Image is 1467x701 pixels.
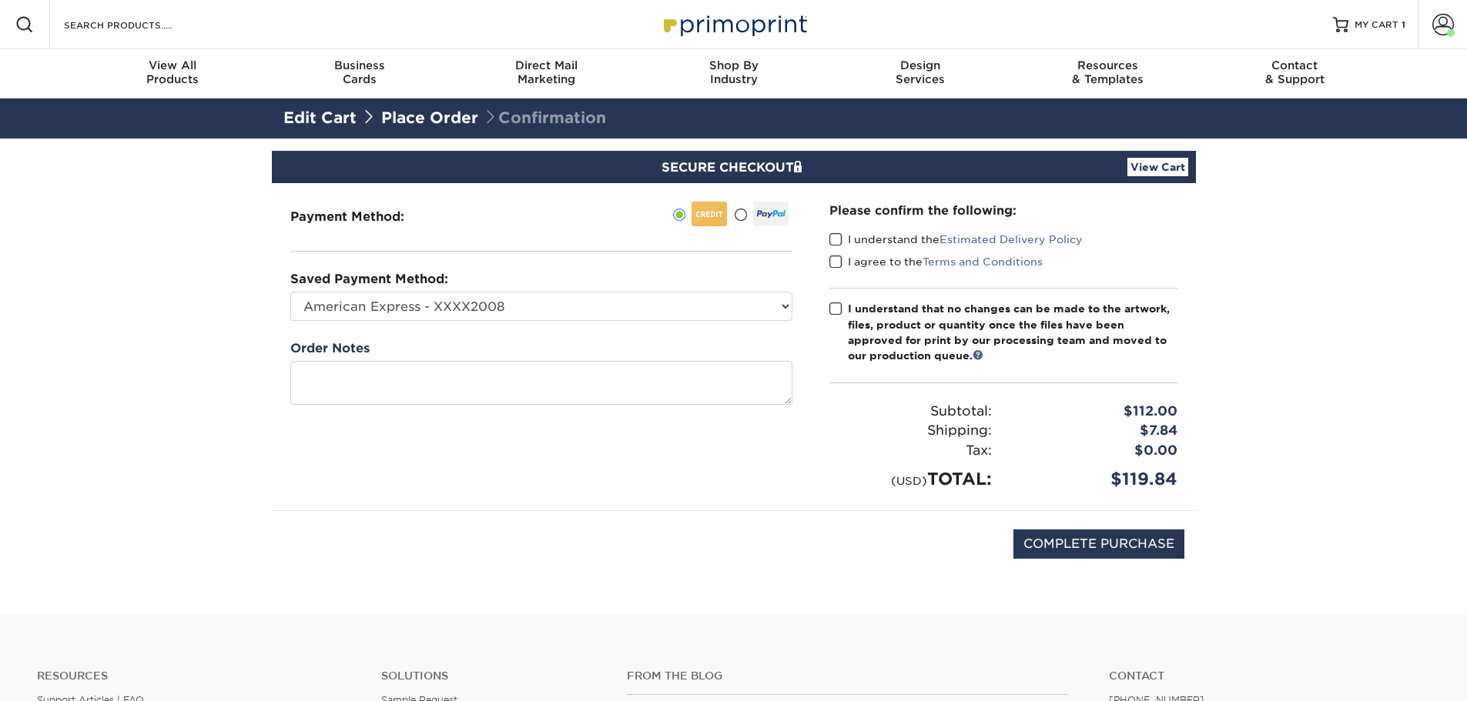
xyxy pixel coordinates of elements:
a: DesignServices [827,49,1014,98]
a: Edit Cart [283,108,357,127]
small: (USD) [891,474,927,487]
label: Order Notes [290,339,370,358]
div: Industry [640,58,827,86]
h4: From the Blog [627,669,1067,683]
div: $7.84 [1003,421,1189,441]
div: $0.00 [1003,441,1189,461]
img: Primoprint [657,8,811,41]
a: Place Order [381,108,478,127]
h4: Solutions [381,669,604,683]
span: Contact [1201,58,1388,72]
a: Shop ByIndustry [640,49,827,98]
span: Resources [1014,58,1201,72]
div: Please confirm the following: [829,202,1177,219]
div: Shipping: [818,421,1003,441]
label: I agree to the [829,254,1043,269]
a: Contact [1109,669,1430,683]
a: View Cart [1127,158,1188,176]
span: MY CART [1355,18,1398,32]
div: Tax: [818,441,1003,461]
span: 1 [1402,19,1405,30]
label: I understand the [829,232,1083,247]
a: Terms and Conditions [923,255,1043,268]
div: & Support [1201,58,1388,86]
div: $112.00 [1003,402,1189,422]
span: Confirmation [483,108,606,127]
label: Saved Payment Method: [290,270,448,289]
span: View All [79,58,266,72]
div: Services [827,58,1014,86]
span: Shop By [640,58,827,72]
input: SEARCH PRODUCTS..... [62,15,213,34]
h4: Resources [37,669,358,683]
span: Direct Mail [453,58,640,72]
h3: Payment Method: [290,209,442,224]
div: Cards [266,58,453,86]
a: View AllProducts [79,49,266,98]
div: Products [79,58,266,86]
div: & Templates [1014,58,1201,86]
div: Marketing [453,58,640,86]
input: COMPLETE PURCHASE [1013,529,1184,559]
a: Direct MailMarketing [453,49,640,98]
a: Resources& Templates [1014,49,1201,98]
a: BusinessCards [266,49,453,98]
a: Estimated Delivery Policy [939,233,1083,245]
div: Subtotal: [818,402,1003,422]
span: Business [266,58,453,72]
span: SECURE CHECKOUT [661,160,806,175]
div: I understand that no changes can be made to the artwork, files, product or quantity once the file... [848,301,1177,364]
span: Design [827,58,1014,72]
div: $119.84 [1003,466,1189,492]
a: Contact& Support [1201,49,1388,98]
div: TOTAL: [818,466,1003,492]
